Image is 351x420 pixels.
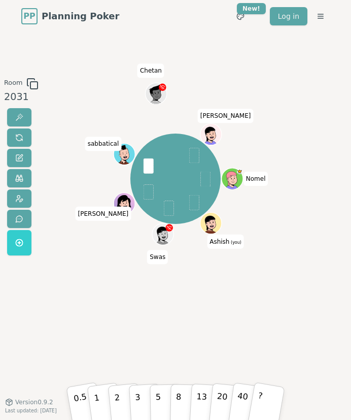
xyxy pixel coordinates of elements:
a: PPPlanning Poker [21,8,119,24]
button: Reveal votes [7,108,31,126]
span: Click to change your name [147,250,168,265]
span: Click to change your name [76,207,131,221]
button: Change avatar [7,189,31,208]
button: Get a named room [7,230,31,255]
span: Click to change your name [85,137,122,151]
div: New! [237,3,266,14]
span: Click to change your name [198,109,254,123]
span: Version 0.9.2 [15,398,53,406]
button: Version0.9.2 [5,398,53,406]
button: Click to change your avatar [201,213,221,234]
button: Send feedback [7,210,31,228]
span: Room [4,78,22,90]
span: PP [23,10,35,22]
span: Click to change your name [137,64,164,78]
button: Change name [7,149,31,167]
span: Last updated: [DATE] [5,408,57,413]
a: Log in [270,7,307,25]
span: Click to change your name [243,172,268,186]
span: Planning Poker [42,9,119,23]
span: Nomel is the host [237,169,242,174]
div: 2031 [4,90,39,105]
button: Watch only [7,169,31,187]
span: (you) [229,240,241,245]
span: Click to change your name [207,235,244,249]
button: Reset votes [7,128,31,147]
button: New! [231,7,250,25]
